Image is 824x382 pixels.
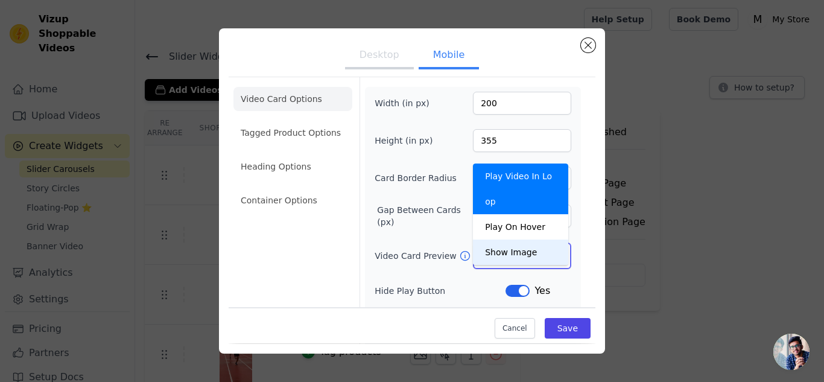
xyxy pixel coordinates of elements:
[233,87,352,111] li: Video Card Options
[419,43,479,69] button: Mobile
[233,121,352,145] li: Tagged Product Options
[345,43,414,69] button: Desktop
[375,135,440,147] label: Height (in px)
[581,38,595,53] button: Close modal
[545,319,591,339] button: Save
[375,250,458,262] label: Video Card Preview
[473,214,568,240] div: Play On Hover
[233,154,352,179] li: Heading Options
[375,285,505,297] label: Hide Play Button
[375,97,440,109] label: Width (in px)
[473,164,568,214] div: Play Video In Loop
[233,188,352,212] li: Container Options
[473,240,568,265] div: Show Image
[375,172,457,184] label: Card Border Radius
[495,319,535,339] button: Cancel
[773,334,810,370] div: Open chat
[377,204,477,228] label: Gap Between Cards (px)
[534,284,550,298] span: Yes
